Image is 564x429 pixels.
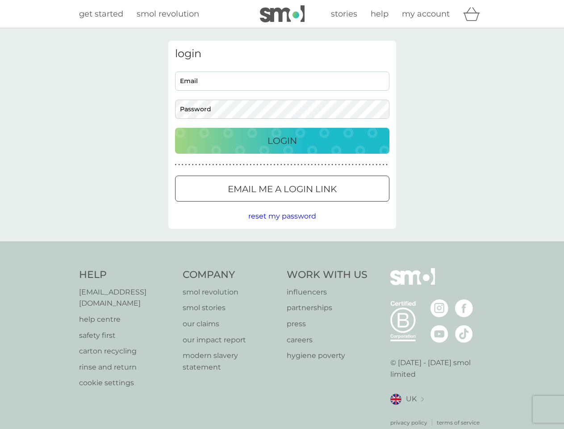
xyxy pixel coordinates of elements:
[301,163,303,167] p: ●
[79,268,174,282] h4: Help
[183,350,278,373] a: modern slavery statement
[369,163,371,167] p: ●
[248,210,316,222] button: reset my password
[79,362,174,373] a: rinse and return
[216,163,217,167] p: ●
[199,163,201,167] p: ●
[267,163,268,167] p: ●
[79,345,174,357] p: carton recycling
[366,163,368,167] p: ●
[342,163,343,167] p: ●
[202,163,204,167] p: ●
[280,163,282,167] p: ●
[182,163,184,167] p: ●
[455,325,473,343] img: visit the smol Tiktok page
[219,163,221,167] p: ●
[294,163,296,167] p: ●
[183,334,278,346] p: our impact report
[371,9,389,19] span: help
[239,163,241,167] p: ●
[287,350,368,362] a: hygiene poverty
[287,286,368,298] a: influencers
[287,334,368,346] p: careers
[372,163,374,167] p: ●
[338,163,340,167] p: ●
[362,163,364,167] p: ●
[437,418,480,427] a: terms of service
[205,163,207,167] p: ●
[79,8,123,21] a: get started
[79,286,174,309] a: [EMAIL_ADDRESS][DOMAIN_NAME]
[188,163,190,167] p: ●
[386,163,388,167] p: ●
[183,268,278,282] h4: Company
[287,318,368,330] a: press
[243,163,245,167] p: ●
[185,163,187,167] p: ●
[228,182,337,196] p: Email me a login link
[355,163,357,167] p: ●
[248,212,316,220] span: reset my password
[260,163,262,167] p: ●
[195,163,197,167] p: ●
[331,9,357,19] span: stories
[253,163,255,167] p: ●
[79,330,174,341] a: safety first
[175,128,389,154] button: Login
[311,163,313,167] p: ●
[390,268,435,299] img: smol
[379,163,381,167] p: ●
[209,163,211,167] p: ●
[376,163,377,167] p: ●
[287,163,289,167] p: ●
[183,302,278,314] a: smol stories
[348,163,350,167] p: ●
[335,163,337,167] p: ●
[463,5,485,23] div: basket
[325,163,326,167] p: ●
[308,163,309,167] p: ●
[383,163,384,167] p: ●
[390,394,401,405] img: UK flag
[430,299,448,317] img: visit the smol Instagram page
[402,8,450,21] a: my account
[321,163,323,167] p: ●
[137,9,199,19] span: smol revolution
[421,397,424,402] img: select a new location
[287,268,368,282] h4: Work With Us
[233,163,234,167] p: ●
[257,163,259,167] p: ●
[79,314,174,325] a: help centre
[79,377,174,389] a: cookie settings
[250,163,251,167] p: ●
[331,8,357,21] a: stories
[287,302,368,314] a: partnerships
[331,163,333,167] p: ●
[390,357,485,380] p: © [DATE] - [DATE] smol limited
[402,9,450,19] span: my account
[260,5,305,22] img: smol
[291,163,292,167] p: ●
[79,9,123,19] span: get started
[183,286,278,298] a: smol revolution
[406,393,417,405] span: UK
[263,163,265,167] p: ●
[212,163,214,167] p: ●
[192,163,194,167] p: ●
[178,163,180,167] p: ●
[318,163,320,167] p: ●
[270,163,272,167] p: ●
[352,163,354,167] p: ●
[430,325,448,343] img: visit the smol Youtube page
[304,163,306,167] p: ●
[274,163,276,167] p: ●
